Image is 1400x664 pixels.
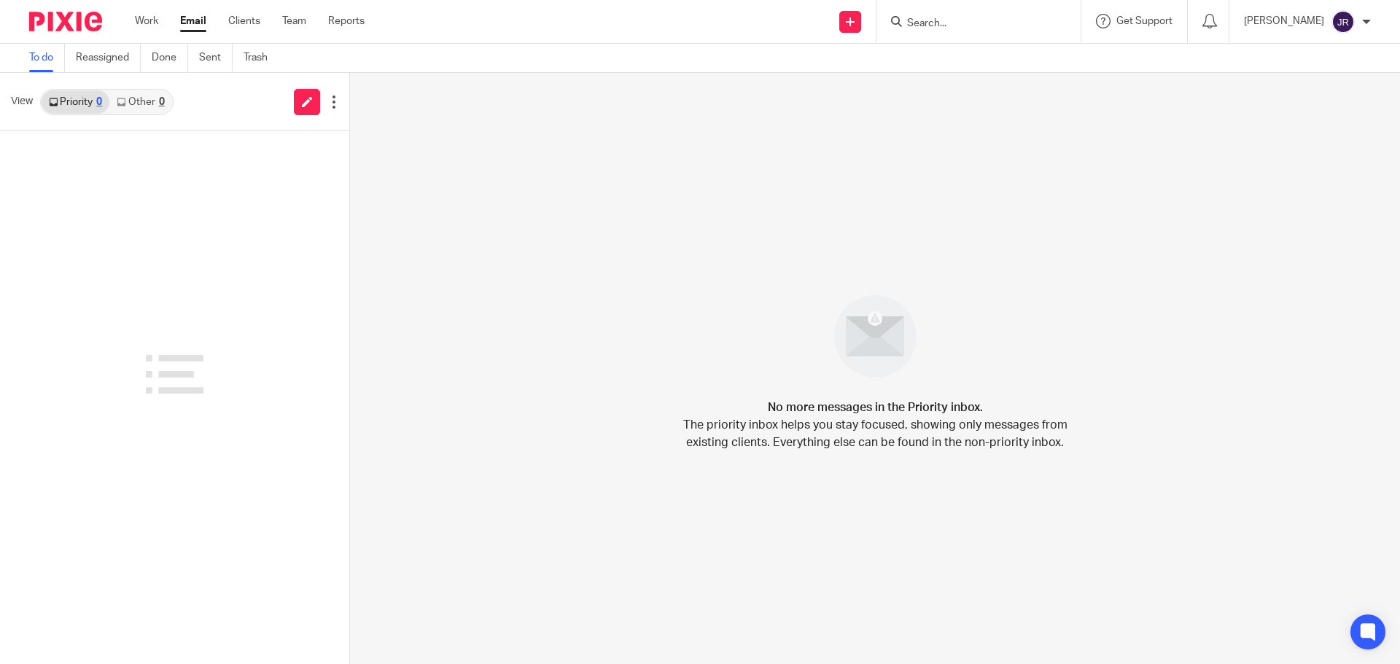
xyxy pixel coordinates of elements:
[109,90,171,114] a: Other0
[825,286,926,387] img: image
[199,44,233,72] a: Sent
[29,44,65,72] a: To do
[96,97,102,107] div: 0
[152,44,188,72] a: Done
[29,12,102,31] img: Pixie
[1116,16,1172,26] span: Get Support
[1331,10,1355,34] img: svg%3E
[682,416,1068,451] p: The priority inbox helps you stay focused, showing only messages from existing clients. Everythin...
[328,14,365,28] a: Reports
[42,90,109,114] a: Priority0
[159,97,165,107] div: 0
[11,94,33,109] span: View
[282,14,306,28] a: Team
[180,14,206,28] a: Email
[906,17,1037,31] input: Search
[768,399,983,416] h4: No more messages in the Priority inbox.
[244,44,279,72] a: Trash
[1244,14,1324,28] p: [PERSON_NAME]
[76,44,141,72] a: Reassigned
[135,14,158,28] a: Work
[228,14,260,28] a: Clients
